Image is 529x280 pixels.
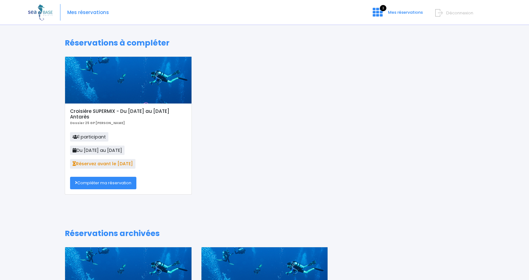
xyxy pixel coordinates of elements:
span: Réservez avant le [DATE] [70,159,135,168]
a: 3 Mes réservations [368,12,427,17]
span: Déconnexion [446,10,473,16]
h5: Croisière SUPERMIX - Du [DATE] au [DATE] Antarès [70,109,186,120]
span: 1 participant [70,132,108,142]
h1: Réservations à compléter [65,38,464,48]
b: Dossier 25 GP [PERSON_NAME] [70,121,125,125]
h1: Réservations archivées [65,229,464,238]
span: Du [DATE] au [DATE] [70,146,125,155]
span: Mes réservations [388,9,423,15]
span: 3 [380,5,386,11]
a: Compléter ma réservation [70,177,136,189]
